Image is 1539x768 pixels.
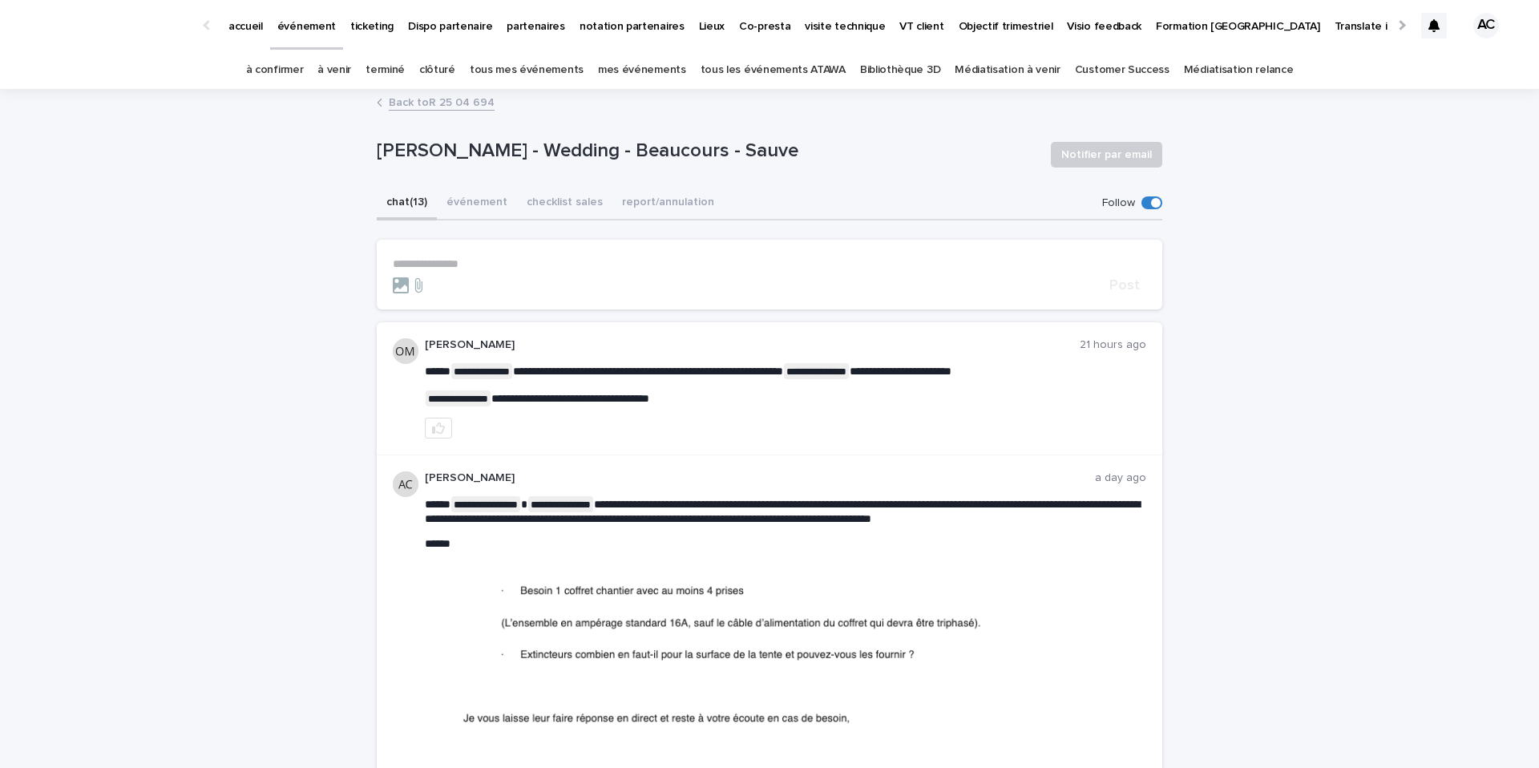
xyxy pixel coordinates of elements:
button: like this post [425,418,452,439]
p: [PERSON_NAME] - Wedding - Beaucours - Sauve [377,139,1038,163]
a: clôturé [419,51,455,89]
a: tous les événements ATAWA [701,51,846,89]
p: [PERSON_NAME] [425,338,1080,352]
a: mes événements [598,51,686,89]
a: terminé [366,51,405,89]
p: [PERSON_NAME] [425,471,1095,485]
a: Customer Success [1075,51,1169,89]
button: chat (13) [377,187,437,220]
a: Bibliothèque 3D [860,51,940,89]
button: report/annulation [612,187,724,220]
a: à venir [317,51,351,89]
span: Post [1109,278,1140,293]
p: a day ago [1095,471,1146,485]
button: checklist sales [517,187,612,220]
p: 21 hours ago [1080,338,1146,352]
div: AC [1473,13,1499,38]
img: Ls34BcGeRexTGTNfXpUC [32,10,188,42]
span: Notifier par email [1061,147,1152,163]
a: à confirmer [246,51,304,89]
p: Follow [1102,196,1135,210]
button: Notifier par email [1051,142,1162,168]
button: Post [1103,278,1146,293]
button: événement [437,187,517,220]
a: Médiatisation relance [1184,51,1294,89]
a: tous mes événements [470,51,584,89]
a: Back toR 25 04 694 [389,92,495,111]
a: Médiatisation à venir [955,51,1060,89]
